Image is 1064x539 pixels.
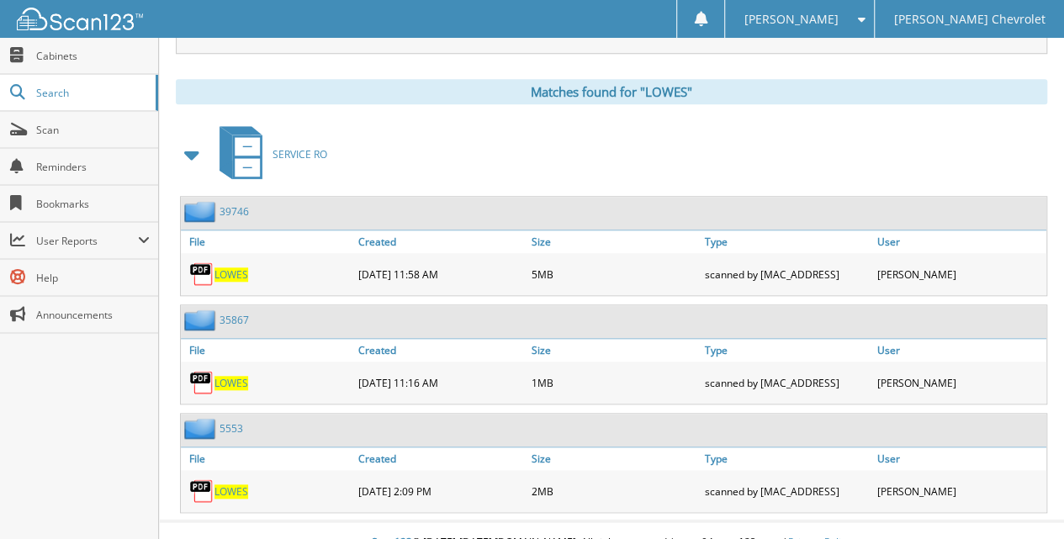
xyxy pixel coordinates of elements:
[189,262,214,287] img: PDF.png
[873,366,1046,399] div: [PERSON_NAME]
[527,339,701,362] a: Size
[354,339,527,362] a: Created
[36,160,150,174] span: Reminders
[527,230,701,253] a: Size
[700,230,873,253] a: Type
[354,230,527,253] a: Created
[184,309,220,330] img: folder2.png
[36,197,150,211] span: Bookmarks
[36,308,150,322] span: Announcements
[181,447,354,470] a: File
[36,123,150,137] span: Scan
[700,447,873,470] a: Type
[893,14,1045,24] span: [PERSON_NAME] Chevrolet
[354,257,527,291] div: [DATE] 11:58 AM
[189,478,214,504] img: PDF.png
[527,366,701,399] div: 1MB
[184,201,220,222] img: folder2.png
[873,230,1046,253] a: User
[36,271,150,285] span: Help
[220,204,249,219] a: 39746
[220,313,249,327] a: 35867
[184,418,220,439] img: folder2.png
[17,8,143,30] img: scan123-logo-white.svg
[36,49,150,63] span: Cabinets
[873,339,1046,362] a: User
[36,86,147,100] span: Search
[527,257,701,291] div: 5MB
[980,458,1064,539] iframe: Chat Widget
[744,14,839,24] span: [PERSON_NAME]
[873,474,1046,508] div: [PERSON_NAME]
[873,257,1046,291] div: [PERSON_NAME]
[176,79,1047,104] div: Matches found for "LOWES"
[214,267,248,282] a: LOWES
[273,147,327,161] span: SERVICE RO
[209,121,327,188] a: SERVICE RO
[700,474,873,508] div: scanned by [MAC_ADDRESS]
[214,376,248,390] a: LOWES
[181,230,354,253] a: File
[700,339,873,362] a: Type
[527,447,701,470] a: Size
[189,370,214,395] img: PDF.png
[354,447,527,470] a: Created
[214,484,248,499] a: LOWES
[220,421,243,436] a: 5553
[873,447,1046,470] a: User
[181,339,354,362] a: File
[700,257,873,291] div: scanned by [MAC_ADDRESS]
[354,366,527,399] div: [DATE] 11:16 AM
[354,474,527,508] div: [DATE] 2:09 PM
[700,366,873,399] div: scanned by [MAC_ADDRESS]
[36,234,138,248] span: User Reports
[527,474,701,508] div: 2MB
